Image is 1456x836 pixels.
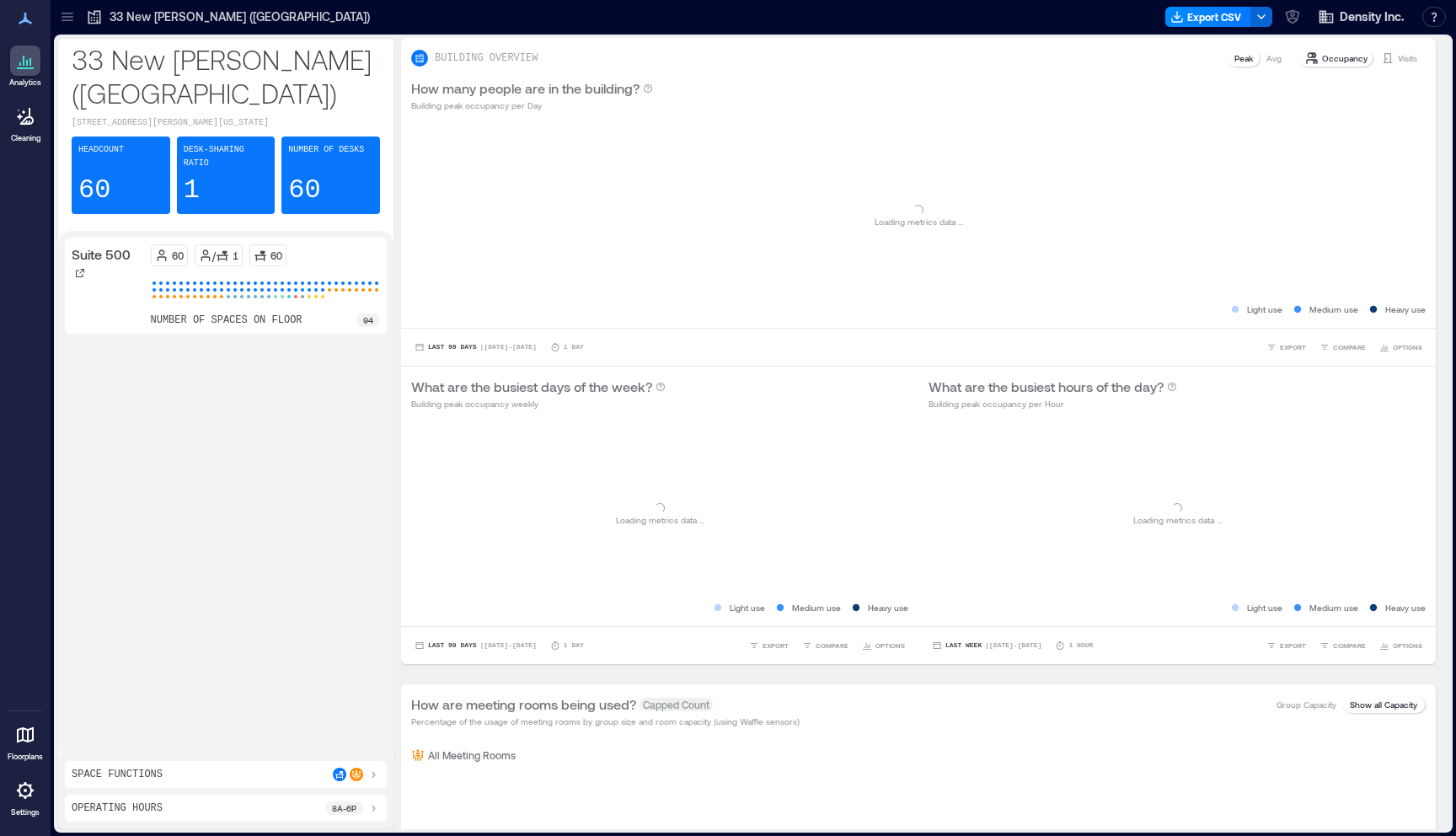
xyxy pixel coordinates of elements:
[1385,601,1426,614] p: Heavy use
[1280,342,1306,352] span: EXPORT
[1385,303,1426,316] p: Heavy use
[1277,698,1336,711] p: Group Capacity
[564,342,584,352] p: 1 Day
[929,637,1045,654] button: Last Week |[DATE]-[DATE]
[616,513,704,527] p: Loading metrics data ...
[8,752,43,762] p: Floorplans
[72,801,163,815] p: Operating Hours
[1333,640,1366,651] span: COMPARE
[1316,637,1369,654] button: COMPARE
[288,143,364,157] p: Number of Desks
[332,801,356,815] p: 8a - 6p
[1234,51,1253,65] p: Peak
[1313,3,1409,30] button: Density Inc.
[1340,8,1404,25] span: Density Inc.
[435,51,538,65] p: BUILDING OVERVIEW
[875,215,963,228] p: Loading metrics data ...
[172,249,184,262] p: 60
[184,174,200,207] p: 1
[730,601,765,614] p: Light use
[929,397,1177,410] p: Building peak occupancy per Hour
[868,601,908,614] p: Heavy use
[3,715,48,767] a: Floorplans
[4,40,46,93] a: Analytics
[411,99,653,112] p: Building peak occupancy per Day
[11,133,40,143] p: Cleaning
[746,637,792,654] button: EXPORT
[411,339,540,356] button: Last 90 Days |[DATE]-[DATE]
[270,249,282,262] p: 60
[640,698,713,711] span: Capped Count
[363,313,373,327] p: 94
[411,78,640,99] p: How many people are in the building?
[1280,640,1306,651] span: EXPORT
[428,748,516,762] p: All Meeting Rooms
[288,174,320,207] p: 60
[564,640,584,651] p: 1 Day
[110,8,370,25] p: 33 New [PERSON_NAME] ([GEOGRAPHIC_DATA])
[72,42,380,110] p: 33 New [PERSON_NAME] ([GEOGRAPHIC_DATA])
[78,143,124,157] p: Headcount
[212,249,216,262] p: /
[72,244,131,265] p: Suite 500
[1309,303,1358,316] p: Medium use
[1263,339,1309,356] button: EXPORT
[78,174,110,207] p: 60
[1316,339,1369,356] button: COMPARE
[1350,698,1417,711] p: Show all Capacity
[1322,51,1368,65] p: Occupancy
[411,637,540,654] button: Last 90 Days |[DATE]-[DATE]
[875,640,905,651] span: OPTIONS
[72,768,163,781] p: Space Functions
[411,397,666,410] p: Building peak occupancy weekly
[411,377,652,397] p: What are the busiest days of the week?
[1376,339,1426,356] button: OPTIONS
[1165,7,1251,27] button: Export CSV
[5,770,45,823] a: Settings
[1068,640,1093,651] p: 1 Hour
[1263,637,1309,654] button: EXPORT
[1309,601,1358,614] p: Medium use
[233,249,238,262] p: 1
[151,313,302,327] p: number of spaces on floor
[1247,601,1282,614] p: Light use
[1333,342,1366,352] span: COMPARE
[859,637,908,654] button: OPTIONS
[411,715,800,728] p: Percentage of the usage of meeting rooms by group size and room capacity (using Waffle sensors)
[1266,51,1282,65] p: Avg
[763,640,789,651] span: EXPORT
[1393,342,1422,352] span: OPTIONS
[792,601,841,614] p: Medium use
[1398,51,1417,65] p: Visits
[929,377,1164,397] p: What are the busiest hours of the day?
[11,807,40,817] p: Settings
[411,694,636,715] p: How are meeting rooms being used?
[1247,303,1282,316] p: Light use
[1133,513,1222,527] p: Loading metrics data ...
[184,143,269,170] p: Desk-sharing ratio
[1376,637,1426,654] button: OPTIONS
[72,116,380,130] p: [STREET_ADDRESS][PERSON_NAME][US_STATE]
[1393,640,1422,651] span: OPTIONS
[799,637,852,654] button: COMPARE
[816,640,848,651] span: COMPARE
[4,96,46,148] a: Cleaning
[9,78,41,88] p: Analytics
